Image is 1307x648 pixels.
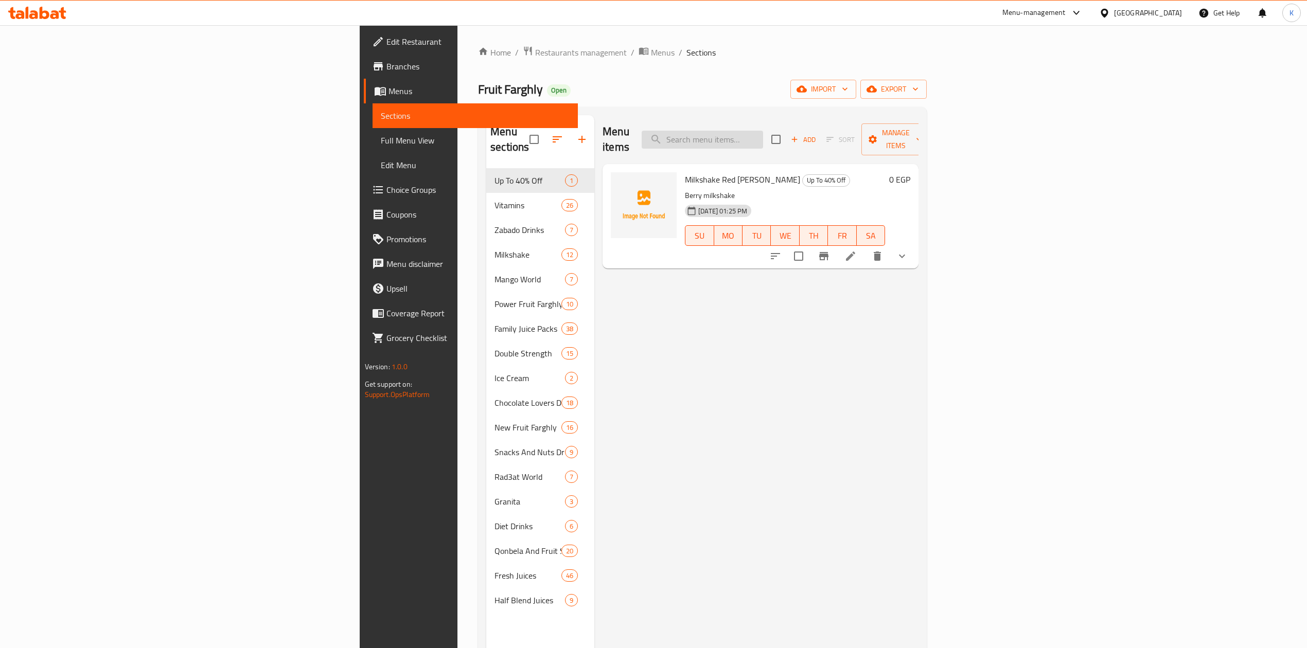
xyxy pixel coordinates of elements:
[388,85,570,97] span: Menus
[386,258,570,270] span: Menu disclaimer
[364,251,578,276] a: Menu disclaimer
[562,423,577,433] span: 16
[860,80,927,99] button: export
[392,360,408,373] span: 1.0.0
[861,123,930,155] button: Manage items
[811,244,836,268] button: Branch-specific-item
[566,176,577,186] span: 1
[486,415,594,440] div: New Fruit Farghly16
[535,46,627,59] span: Restaurants management
[639,46,675,59] a: Menus
[1114,7,1182,19] div: [GEOGRAPHIC_DATA]
[686,46,716,59] span: Sections
[373,128,578,153] a: Full Menu View
[364,54,578,79] a: Branches
[365,388,430,401] a: Support.OpsPlatform
[562,546,577,556] span: 20
[373,153,578,177] a: Edit Menu
[714,225,743,246] button: MO
[718,228,738,243] span: MO
[486,242,594,267] div: Milkshake12
[565,495,578,508] div: items
[494,569,561,582] span: Fresh Juices
[494,372,565,384] span: Ice Cream
[787,132,820,148] span: Add item
[494,545,561,557] div: Qonbela And Fruit Salad Cocktail
[494,224,565,236] div: Zabado Drinks
[763,244,788,268] button: sort-choices
[494,397,561,409] span: Chocolate Lovers Drinks
[381,110,570,122] span: Sections
[364,326,578,350] a: Grocery Checklist
[486,341,594,366] div: Double Strength15
[896,250,908,262] svg: Show Choices
[565,446,578,458] div: items
[494,594,565,606] span: Half Blend Juices
[562,299,577,309] span: 10
[494,322,561,335] div: Family Juice Packs
[747,228,767,243] span: TU
[478,46,927,59] nav: breadcrumb
[494,347,561,359] div: Double Strength
[364,29,578,54] a: Edit Restaurant
[386,35,570,48] span: Edit Restaurant
[566,596,577,605] span: 9
[561,322,578,335] div: items
[561,298,578,310] div: items
[790,80,856,99] button: import
[690,228,710,243] span: SU
[642,131,763,149] input: search
[486,538,594,563] div: Qonbela And Fruit Salad Cocktail20
[364,301,578,326] a: Coverage Report
[486,267,594,292] div: Mango World7
[631,46,634,59] li: /
[494,446,565,458] span: Snacks And Nuts Drinks
[494,248,561,261] span: Milkshake
[486,316,594,341] div: Family Juice Packs38
[565,372,578,384] div: items
[364,276,578,301] a: Upsell
[523,129,545,150] span: Select all sections
[803,174,850,186] span: Up To 40% Off
[494,174,565,187] div: Up To 40% Off
[603,124,629,155] h2: Menu items
[561,545,578,557] div: items
[565,594,578,606] div: items
[494,199,561,211] div: Vitamins
[870,127,922,152] span: Manage items
[565,471,578,483] div: items
[566,373,577,383] span: 2
[365,377,412,391] span: Get support on:
[486,489,594,514] div: Granita3
[486,168,594,193] div: Up To 40% Off1
[787,132,820,148] button: Add
[386,233,570,245] span: Promotions
[685,172,800,187] span: Milkshake Red [PERSON_NAME]
[611,172,677,238] img: Milkshake Red Berry
[562,398,577,408] span: 18
[857,225,885,246] button: SA
[890,244,914,268] button: show more
[771,225,799,246] button: WE
[494,421,561,434] span: New Fruit Farghly
[861,228,881,243] span: SA
[486,588,594,613] div: Half Blend Juices9
[685,189,885,202] p: Berry milkshake
[373,103,578,128] a: Sections
[386,60,570,73] span: Branches
[494,471,565,483] span: Rad3at World
[565,224,578,236] div: items
[545,127,570,152] span: Sort sections
[651,46,675,59] span: Menus
[566,521,577,531] span: 6
[566,225,577,235] span: 7
[566,275,577,284] span: 7
[561,248,578,261] div: items
[386,208,570,221] span: Coupons
[844,250,857,262] a: Edit menu item
[486,164,594,617] nav: Menu sections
